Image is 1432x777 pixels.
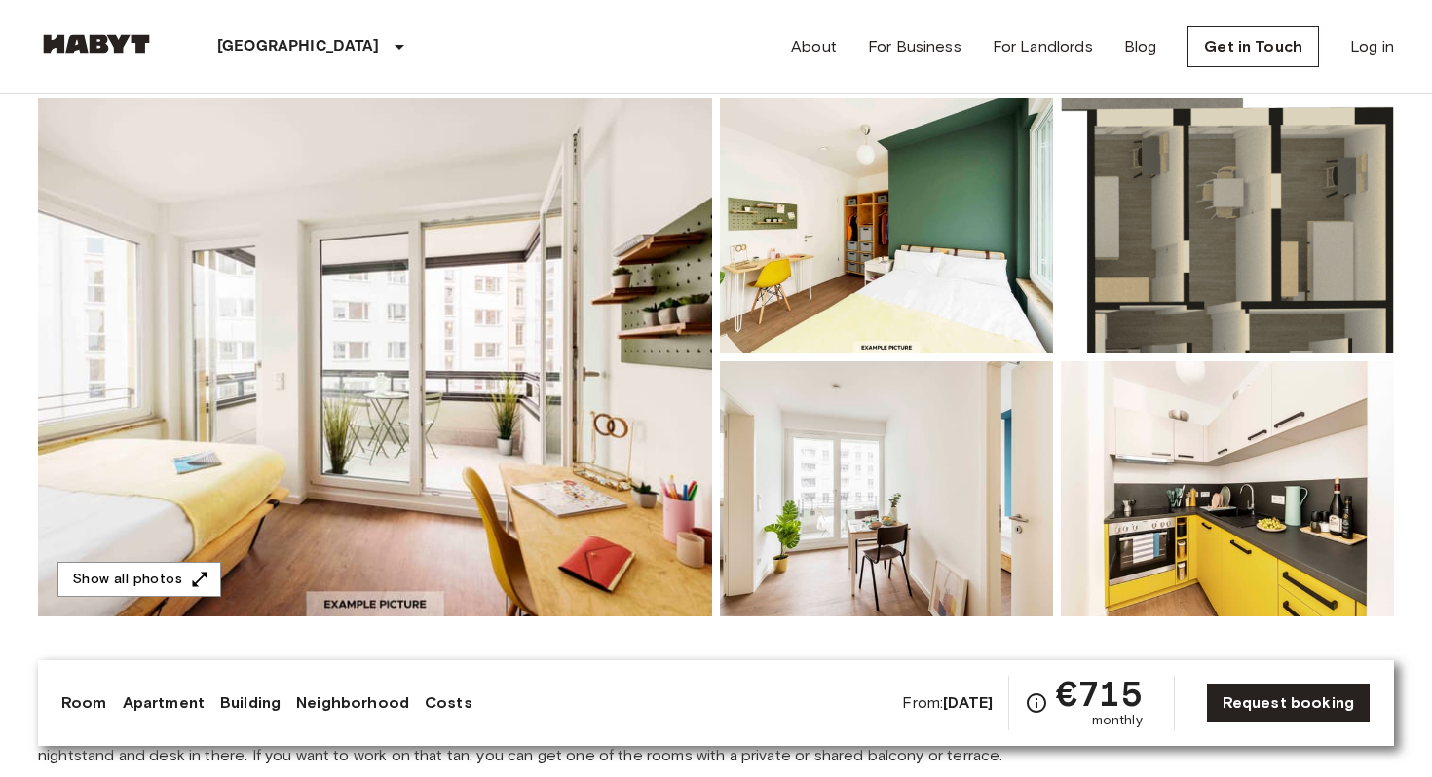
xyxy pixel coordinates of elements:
svg: Check cost overview for full price breakdown. Please note that discounts apply to new joiners onl... [1025,691,1048,715]
a: Request booking [1206,683,1371,723]
a: Apartment [123,691,205,715]
a: For Landlords [993,35,1093,58]
img: Habyt [38,34,155,54]
p: [GEOGRAPHIC_DATA] [217,35,380,58]
a: About [791,35,837,58]
span: From: [902,692,993,714]
span: monthly [1092,711,1143,730]
img: Picture of unit DE-01-09-004-01Q [720,361,1053,616]
b: [DATE] [943,693,993,712]
button: Show all photos [57,562,221,598]
a: Building [220,691,281,715]
img: Picture of unit DE-01-09-004-01Q [720,98,1053,353]
img: Picture of unit DE-01-09-004-01Q [1061,98,1394,353]
a: Neighborhood [296,691,409,715]
a: Costs [425,691,472,715]
a: Log in [1350,35,1394,58]
a: For Business [868,35,961,58]
img: Picture of unit DE-01-09-004-01Q [1061,361,1394,616]
a: Get in Touch [1187,26,1319,67]
span: €715 [1056,676,1143,711]
a: Room [61,691,107,715]
a: Blog [1124,35,1157,58]
img: Marketing picture of unit DE-01-09-004-01Q [38,98,712,616]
